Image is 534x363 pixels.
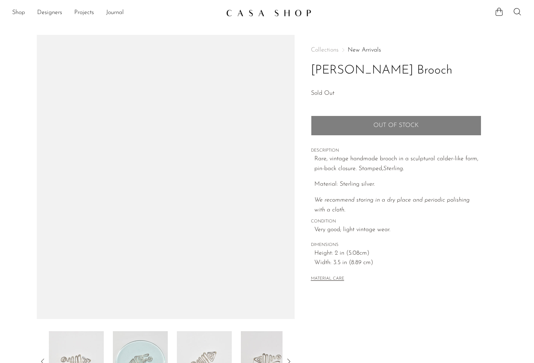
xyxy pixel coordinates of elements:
span: Very good; light vintage wear. [314,225,481,235]
span: DIMENSIONS [311,242,481,249]
i: We recommend storing in a dry place and periodic polishing with a cloth. [314,197,470,213]
span: Height: 2 in (5.08cm) [314,249,481,258]
a: Shop [12,8,25,18]
span: Out of stock [373,122,418,129]
a: Designers [37,8,62,18]
span: CONDITION [311,218,481,225]
span: DESCRIPTION [311,147,481,154]
a: New Arrivals [348,47,381,53]
ul: NEW HEADER MENU [12,6,220,19]
nav: Breadcrumbs [311,47,481,53]
h1: [PERSON_NAME] Brooch [311,61,481,80]
a: Projects [74,8,94,18]
p: Rare, vintage handmade brooch in a sculptural calder-like form, pin-back closure. Stamped, [314,154,481,174]
nav: Desktop navigation [12,6,220,19]
a: Journal [106,8,124,18]
p: Material: Sterling silver. [314,180,481,189]
span: Collections [311,47,339,53]
button: Add to cart [311,116,481,135]
em: Sterling. [383,166,404,172]
span: Width: 3.5 in (8.89 cm) [314,258,481,268]
button: MATERIAL CARE [311,276,344,282]
span: Sold Out [311,90,334,96]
